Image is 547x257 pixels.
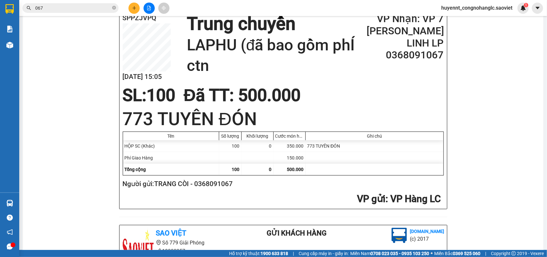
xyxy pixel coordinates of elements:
[370,251,429,256] strong: 0708 023 035 - 0935 103 250
[35,4,111,12] input: Tìm tên, số ĐT hoặc mã đơn
[187,13,367,35] h1: Trung chuyển
[357,193,386,204] span: VP gửi
[243,133,272,139] div: Khối lượng
[453,251,480,256] strong: 0369 525 060
[7,229,13,235] span: notification
[187,35,367,76] h1: LAPHU (đã bao gồm phÍ ctn
[123,85,147,105] span: SL:
[122,247,241,255] li: 19000257
[6,42,13,48] img: warehouse-icon
[123,179,441,189] h2: Người gửi: TRANG CÒI - 0368091067
[123,140,219,152] div: HỘP SC (Khác)
[125,167,146,172] span: Tổng cộng
[267,229,327,237] b: Gửi khách hàng
[123,13,171,23] h2: SPPZJVPQ
[269,167,272,172] span: 0
[27,6,31,10] span: search
[307,133,442,139] div: Ghi chú
[221,133,240,139] div: Số lượng
[350,250,429,257] span: Miền Nam
[125,133,217,139] div: Tên
[520,5,526,11] img: icon-new-feature
[511,251,516,256] span: copyright
[535,5,541,11] span: caret-down
[532,3,543,14] button: caret-down
[306,140,443,152] div: 773 TUYÊN ĐÓN
[219,140,242,152] div: 100
[274,140,306,152] div: 350.000
[299,250,349,257] span: Cung cấp máy in - giấy in:
[7,244,13,250] span: message
[6,26,13,32] img: solution-icon
[229,250,288,257] span: Hỗ trợ kỹ thuật:
[287,167,304,172] span: 500.000
[144,3,155,14] button: file-add
[158,3,170,14] button: aim
[275,133,304,139] div: Cước món hàng
[485,250,486,257] span: |
[112,6,116,10] span: close-circle
[156,229,186,237] b: Sao Việt
[147,85,176,105] span: 100
[162,6,166,10] span: aim
[367,37,443,49] h2: LINH LP
[242,140,274,152] div: 0
[431,252,433,255] span: ⚪️
[293,250,294,257] span: |
[156,240,161,245] span: environment
[5,4,14,14] img: logo-vxr
[6,200,13,207] img: warehouse-icon
[410,235,444,243] li: (c) 2017
[123,107,444,132] h1: 773 TUYÊN ĐÓN
[436,4,518,12] span: huyennt_congnohanglc.saoviet
[525,3,527,7] span: 1
[132,6,137,10] span: plus
[184,85,301,105] span: Đã TT : 500.000
[524,3,528,7] sup: 1
[123,72,171,82] h2: [DATE] 15:05
[410,229,444,234] b: [DOMAIN_NAME]
[392,228,407,243] img: logo.jpg
[123,193,441,206] h2: : VP Hàng LC
[147,6,151,10] span: file-add
[261,251,288,256] strong: 1900 633 818
[128,3,140,14] button: plus
[232,167,240,172] span: 100
[434,250,480,257] span: Miền Bắc
[122,239,241,247] li: Số 779 Giải Phóng
[367,49,443,61] h2: 0368091067
[274,152,306,164] div: 150.000
[112,5,116,11] span: close-circle
[156,248,161,253] span: phone
[367,13,443,37] h2: VP Nhận: VP 7 [PERSON_NAME]
[123,152,219,164] div: Phí Giao Hàng
[7,215,13,221] span: question-circle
